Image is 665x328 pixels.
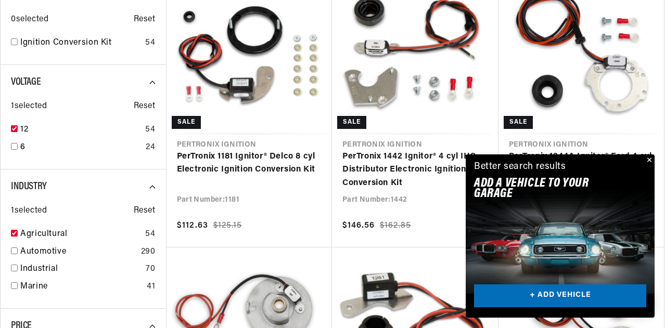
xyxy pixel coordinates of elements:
[11,181,47,192] span: Industry
[20,141,142,154] a: 6
[177,150,322,177] a: PerTronix 1181 Ignitor® Delco 8 cyl Electronic Ignition Conversion Kit
[145,36,155,50] div: 54
[509,150,654,177] a: PerTronix 1244A Ignitor® Ford 4 cyl Electronic Ignition Conversion Kit
[20,228,141,241] a: Agricultural
[134,100,156,113] span: Reset
[134,13,156,27] span: Reset
[642,154,655,167] button: Close
[145,228,155,241] div: 54
[474,178,620,200] h2: Add A VEHICLE to your garage
[20,263,142,276] a: Industrial
[474,284,646,308] a: + ADD VEHICLE
[20,36,141,50] a: Ignition Conversion Kit
[20,280,143,294] a: Marine
[141,245,156,259] div: 290
[146,263,155,276] div: 70
[11,13,48,27] span: 0 selected
[20,123,141,137] a: 12
[20,245,137,259] a: Automotive
[147,280,155,294] div: 41
[11,204,47,218] span: 1 selected
[342,150,488,190] a: PerTronix 1442 Ignitor® 4 cyl IHC Distributor Electronic Ignition Conversion Kit
[11,77,41,87] span: Voltage
[474,160,566,175] div: Better search results
[145,123,155,137] div: 54
[134,204,156,218] span: Reset
[11,100,47,113] span: 1 selected
[146,141,155,154] div: 24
